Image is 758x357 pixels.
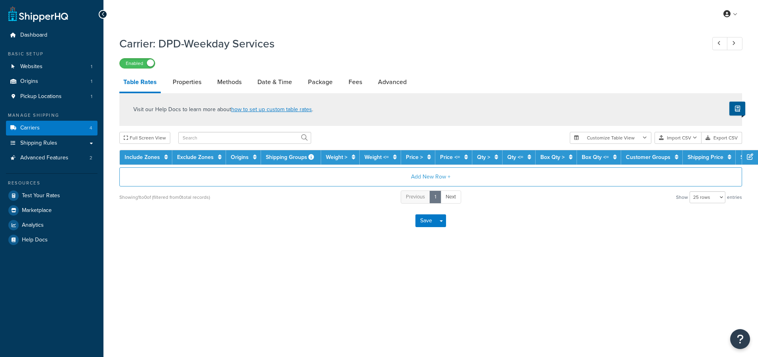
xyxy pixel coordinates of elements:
[177,153,214,161] a: Exclude Zones
[119,192,210,203] div: Showing 1 to 0 of (filtered from 0 total records)
[730,329,750,349] button: Open Resource Center
[540,153,565,161] a: Box Qty >
[676,192,688,203] span: Show
[582,153,609,161] a: Box Qty <=
[6,233,97,247] a: Help Docs
[6,74,97,89] li: Origins
[401,190,430,204] a: Previous
[406,193,425,200] span: Previous
[6,74,97,89] a: Origins1
[507,153,523,161] a: Qty <=
[91,63,92,70] span: 1
[326,153,347,161] a: Weight >
[133,105,313,114] p: Visit our Help Docs to learn more about .
[120,59,155,68] label: Enabled
[20,155,68,161] span: Advanced Features
[6,136,97,151] a: Shipping Rules
[22,237,48,243] span: Help Docs
[655,132,701,144] button: Import CSV
[477,153,490,161] a: Qty >
[119,167,742,186] button: Add New Row +
[119,36,698,51] h1: Carrier: DPD-Weekday Services
[688,153,723,161] a: Shipping Price
[6,203,97,218] a: Marketplace
[6,89,97,104] a: Pickup Locations1
[119,73,161,93] a: Table Rates
[213,73,246,92] a: Methods
[20,140,57,147] span: Shipping Rules
[6,59,97,74] a: Websites1
[374,73,411,92] a: Advanced
[91,93,92,100] span: 1
[231,105,312,114] a: how to set up custom table rates
[364,153,389,161] a: Weight <=
[6,51,97,57] div: Basic Setup
[440,153,460,161] a: Price <=
[446,193,456,200] span: Next
[570,132,651,144] button: Customize Table View
[6,188,97,203] a: Test Your Rates
[22,207,52,214] span: Marketplace
[20,125,40,131] span: Carriers
[20,78,38,85] span: Origins
[253,73,296,92] a: Date & Time
[304,73,337,92] a: Package
[20,32,47,39] span: Dashboard
[169,73,205,92] a: Properties
[6,121,97,135] a: Carriers4
[6,218,97,232] a: Analytics
[6,28,97,43] a: Dashboard
[701,132,742,144] button: Export CSV
[90,155,92,161] span: 2
[727,37,742,50] a: Next Record
[6,59,97,74] li: Websites
[91,78,92,85] span: 1
[6,121,97,135] li: Carriers
[440,190,461,204] a: Next
[6,151,97,165] a: Advanced Features2
[406,153,423,161] a: Price >
[6,112,97,119] div: Manage Shipping
[20,63,43,70] span: Websites
[125,153,160,161] a: Include Zones
[626,153,670,161] a: Customer Groups
[415,214,437,227] button: Save
[729,102,745,116] button: Show Help Docs
[727,192,742,203] span: entries
[429,190,441,204] a: 1
[119,132,170,144] button: Full Screen View
[231,153,249,161] a: Origins
[178,132,311,144] input: Search
[22,192,60,199] span: Test Your Rates
[261,150,321,165] th: Shipping Groups
[22,222,44,229] span: Analytics
[20,93,62,100] span: Pickup Locations
[6,151,97,165] li: Advanced Features
[345,73,366,92] a: Fees
[712,37,728,50] a: Previous Record
[6,89,97,104] li: Pickup Locations
[90,125,92,131] span: 4
[6,180,97,186] div: Resources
